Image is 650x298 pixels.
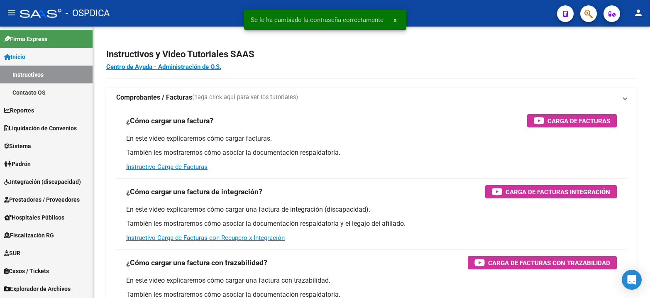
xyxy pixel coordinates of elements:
[393,16,396,24] span: x
[126,257,267,269] h3: ¿Cómo cargar una factura con trazabilidad?
[4,34,47,44] span: Firma Express
[4,284,71,293] span: Explorador de Archivos
[4,177,81,186] span: Integración (discapacidad)
[126,163,208,171] a: Instructivo Carga de Facturas
[126,234,285,242] a: Instructivo Carga de Facturas con Recupero x Integración
[126,115,213,127] h3: ¿Cómo cargar una factura?
[4,52,25,61] span: Inicio
[66,4,110,22] span: - OSPDICA
[126,219,617,228] p: También les mostraremos cómo asociar la documentación respaldatoria y el legajo del afiliado.
[126,148,617,157] p: También les mostraremos cómo asociar la documentación respaldatoria.
[488,258,610,268] span: Carga de Facturas con Trazabilidad
[116,93,192,102] strong: Comprobantes / Facturas
[4,195,80,204] span: Prestadores / Proveedores
[126,205,617,214] p: En este video explicaremos cómo cargar una factura de integración (discapacidad).
[527,114,617,127] button: Carga de Facturas
[106,46,637,62] h2: Instructivos y Video Tutoriales SAAS
[4,106,34,115] span: Reportes
[485,185,617,198] button: Carga de Facturas Integración
[7,8,17,18] mat-icon: menu
[126,186,262,198] h3: ¿Cómo cargar una factura de integración?
[4,124,77,133] span: Liquidación de Convenios
[4,249,20,258] span: SUR
[633,8,643,18] mat-icon: person
[506,187,610,197] span: Carga de Facturas Integración
[106,88,637,107] mat-expansion-panel-header: Comprobantes / Facturas(haga click aquí para ver los tutoriales)
[468,256,617,269] button: Carga de Facturas con Trazabilidad
[251,16,384,24] span: Se le ha cambiado la contraseña correctamente
[126,134,617,143] p: En este video explicaremos cómo cargar facturas.
[106,63,221,71] a: Centro de Ayuda - Administración de O.S.
[387,12,403,27] button: x
[4,266,49,276] span: Casos / Tickets
[4,231,54,240] span: Fiscalización RG
[126,276,617,285] p: En este video explicaremos cómo cargar una factura con trazabilidad.
[4,159,31,169] span: Padrón
[622,270,642,290] div: Open Intercom Messenger
[4,142,31,151] span: Sistema
[547,116,610,126] span: Carga de Facturas
[192,93,298,102] span: (haga click aquí para ver los tutoriales)
[4,213,64,222] span: Hospitales Públicos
